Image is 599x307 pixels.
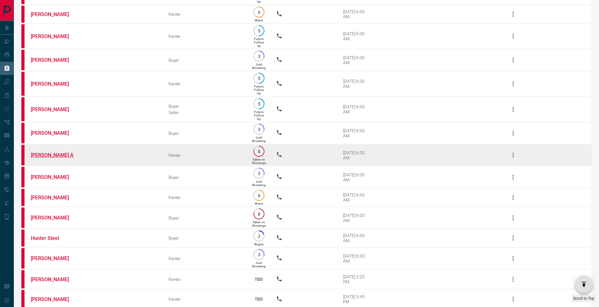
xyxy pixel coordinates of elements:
[257,10,261,14] p: 6
[257,234,261,238] p: 2
[31,235,78,241] a: Hunter Steel
[31,215,78,221] a: [PERSON_NAME]
[169,34,242,39] div: Renter
[21,270,25,288] div: property.ca
[343,233,370,243] div: [DATE] 6:00 AM
[169,215,242,220] div: Buyer
[31,33,78,39] a: [PERSON_NAME]
[257,193,261,198] p: 6
[31,276,78,282] a: [PERSON_NAME]
[169,297,242,302] div: Renter
[169,153,242,158] div: Renter
[343,253,370,264] div: [DATE] 6:00 AM
[31,11,78,17] a: [PERSON_NAME]
[252,220,266,227] p: Taken on Showings
[254,85,264,95] p: Future Follow Up
[169,110,242,115] div: Seller
[21,24,25,48] div: property.ca
[169,195,242,200] div: Renter
[31,255,78,261] a: [PERSON_NAME]
[257,252,261,257] p: 3
[343,79,370,89] div: [DATE] 6:00 AM
[254,242,263,246] p: Bogus
[343,55,370,65] div: [DATE] 6:00 AM
[31,57,78,63] a: [PERSON_NAME]
[252,180,266,187] p: Just Browsing
[257,149,261,154] p: 8
[169,58,242,63] div: Buyer
[21,50,25,70] div: property.ca
[31,152,78,158] a: [PERSON_NAME] A
[31,106,78,112] a: [PERSON_NAME]
[343,294,370,304] div: [DATE] 3:45 PM
[252,63,266,70] p: Just Browsing
[21,230,25,247] div: property.ca
[257,54,261,59] p: 3
[257,101,261,106] p: 5
[169,12,242,17] div: Renter
[251,271,267,288] p: TBD
[21,97,25,121] div: property.ca
[31,195,78,201] a: [PERSON_NAME]
[169,236,242,241] div: Buyer
[254,37,264,48] p: Future Follow Up
[169,256,242,261] div: Renter
[169,131,242,136] div: Buyer
[255,202,263,205] p: Warm
[21,72,25,96] div: property.ca
[169,81,242,86] div: Renter
[31,174,78,180] a: [PERSON_NAME]
[343,104,370,114] div: [DATE] 6:00 AM
[343,31,370,41] div: [DATE] 6:00 AM
[573,296,594,301] span: Scroll to Top
[31,81,78,87] a: [PERSON_NAME]
[21,145,25,165] div: property.ca
[21,123,25,143] div: property.ca
[21,6,25,23] div: property.ca
[252,158,266,165] p: Taken on Showings
[21,248,25,269] div: property.ca
[31,296,78,302] a: [PERSON_NAME]
[343,213,370,223] div: [DATE] 6:00 AM
[21,208,25,228] div: property.ca
[169,175,242,180] div: Buyer
[343,128,370,138] div: [DATE] 6:00 AM
[252,261,266,268] p: Just Browsing
[21,189,25,206] div: property.ca
[169,104,242,109] div: Buyer
[343,9,370,19] div: [DATE] 6:00 AM
[255,19,263,22] p: Warm
[343,150,370,160] div: [DATE] 6:00 AM
[257,212,261,216] p: 8
[343,192,370,202] div: [DATE] 6:00 AM
[252,136,266,143] p: Just Browsing
[31,130,78,136] a: [PERSON_NAME]
[257,28,261,33] p: 5
[343,172,370,182] div: [DATE] 6:00 AM
[254,110,264,121] p: Future Follow Up
[21,167,25,187] div: property.ca
[257,127,261,132] p: 3
[257,76,261,81] p: 5
[257,171,261,176] p: 3
[169,277,242,282] div: Renter
[343,274,370,284] div: [DATE] 3:25 PM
